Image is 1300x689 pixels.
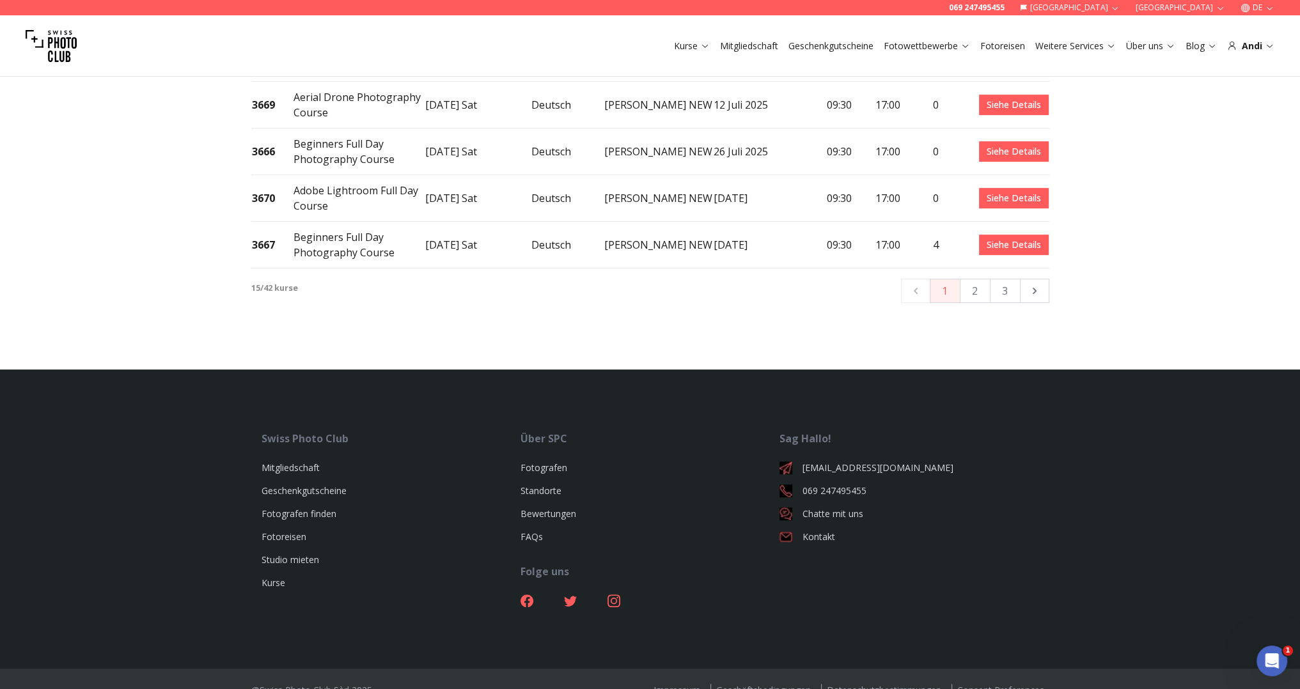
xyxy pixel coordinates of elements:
[262,461,320,474] a: Mitgliedschaft
[669,37,715,55] button: Kurse
[262,484,347,497] a: Geschenkgutscheine
[713,222,826,268] td: [DATE]
[262,577,285,589] a: Kurse
[779,530,1038,543] a: Kontakt
[293,128,425,175] td: Beginners Full Day Photography Course
[1283,646,1293,656] span: 1
[879,37,975,55] button: Fotowettbewerbe
[713,82,826,128] td: 12 Juli 2025
[251,175,293,222] td: 3670
[521,564,779,579] div: Folge uns
[531,128,603,175] td: Deutsch
[713,175,826,222] td: [DATE]
[1180,37,1222,55] button: Blog
[884,40,970,52] a: Fotowettbewerbe
[930,279,960,303] button: 1
[531,222,603,268] td: Deutsch
[826,82,875,128] td: 09:30
[779,484,1038,497] a: 069 247495455
[979,235,1049,255] a: Siehe Details
[262,431,521,446] div: Swiss Photo Club
[425,128,531,175] td: [DATE] Sat
[604,128,714,175] td: [PERSON_NAME] NEW
[779,461,1038,474] a: [EMAIL_ADDRESS][DOMAIN_NAME]
[531,82,603,128] td: Deutsch
[826,128,875,175] td: 09:30
[425,82,531,128] td: [DATE] Sat
[1121,37,1180,55] button: Über uns
[521,507,576,520] a: Bewertungen
[920,128,939,175] td: 0
[779,431,1038,446] div: Sag Hallo!
[875,222,920,268] td: 17:00
[920,82,939,128] td: 0
[783,37,879,55] button: Geschenkgutscheine
[979,188,1049,208] a: Siehe Details
[293,82,425,128] td: Aerial Drone Photography Course
[979,95,1049,115] a: Siehe Details
[531,175,603,222] td: Deutsch
[521,461,567,474] a: Fotografen
[674,40,710,52] a: Kurse
[920,222,939,268] td: 4
[521,484,561,497] a: Standorte
[262,507,336,520] a: Fotografen finden
[1126,40,1175,52] a: Über uns
[1257,646,1287,676] iframe: Intercom live chat
[293,175,425,222] td: Adobe Lightroom Full Day Course
[1030,37,1121,55] button: Weitere Services
[713,128,826,175] td: 26 Juli 2025
[788,40,873,52] a: Geschenkgutscheine
[262,530,306,543] a: Fotoreisen
[1035,40,1116,52] a: Weitere Services
[875,175,920,222] td: 17:00
[980,40,1025,52] a: Fotoreisen
[521,431,779,446] div: Über SPC
[425,222,531,268] td: [DATE] Sat
[975,37,1030,55] button: Fotoreisen
[1186,40,1217,52] a: Blog
[293,222,425,268] td: Beginners Full Day Photography Course
[949,3,1005,13] a: 069 247495455
[990,279,1021,303] button: 3
[875,128,920,175] td: 17:00
[875,82,920,128] td: 17:00
[979,141,1049,162] a: Siehe Details
[521,530,543,543] a: FAQs
[251,82,293,128] td: 3669
[604,82,714,128] td: [PERSON_NAME] NEW
[251,128,293,175] td: 3666
[826,222,875,268] td: 09:30
[251,222,293,268] td: 3667
[779,507,1038,520] a: Chatte mit uns
[425,175,531,222] td: [DATE] Sat
[251,282,298,293] b: 15 / 42 kurse
[604,222,714,268] td: [PERSON_NAME] NEW
[715,37,783,55] button: Mitgliedschaft
[262,554,319,566] a: Studio mieten
[26,20,77,72] img: Swiss photo club
[720,40,778,52] a: Mitgliedschaft
[826,175,875,222] td: 09:30
[920,175,939,222] td: 0
[960,279,991,303] button: 2
[604,175,714,222] td: [PERSON_NAME] NEW
[1227,40,1274,52] div: Andi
